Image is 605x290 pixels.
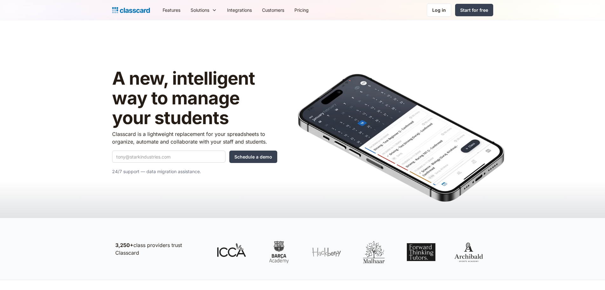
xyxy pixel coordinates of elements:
div: Start for free [460,7,488,13]
a: Customers [257,3,289,17]
p: Classcard is a lightweight replacement for your spreadsheets to organize, automate and collaborat... [112,130,277,145]
input: tony@starkindustries.com [112,151,225,163]
h1: A new, intelligent way to manage your students [112,69,277,128]
input: Schedule a demo [229,151,277,163]
a: Integrations [222,3,257,17]
a: Features [158,3,185,17]
a: Logo [112,6,150,15]
div: Log in [432,7,446,13]
p: class providers trust Classcard [115,241,204,257]
a: Log in [427,4,451,17]
a: Start for free [455,4,493,16]
strong: 3,250+ [115,242,133,248]
a: Pricing [289,3,314,17]
div: Solutions [191,7,209,13]
p: 24/7 support — data migration assistance. [112,168,277,175]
